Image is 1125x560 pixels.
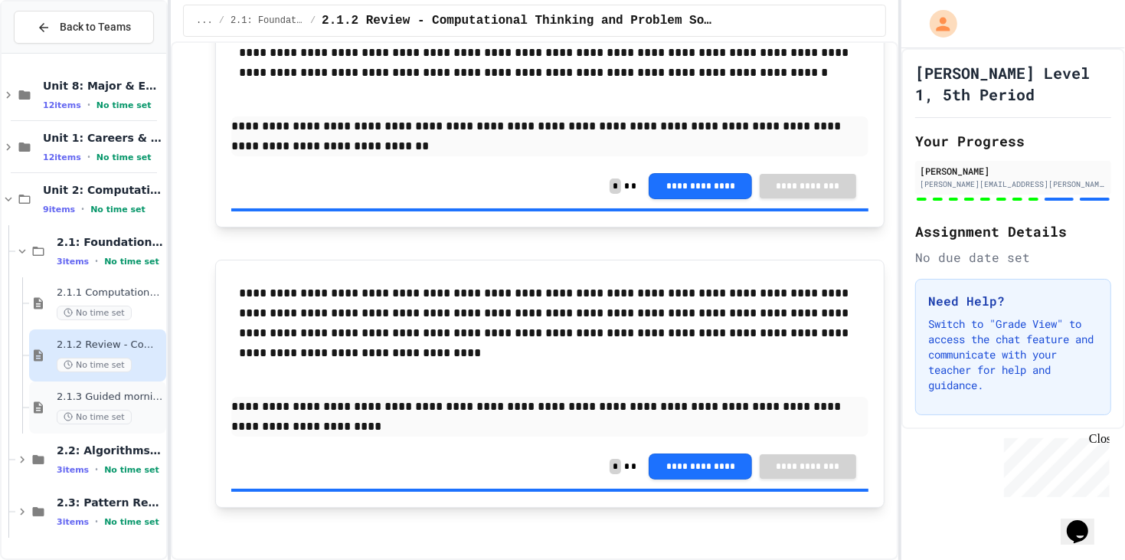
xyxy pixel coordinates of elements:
span: 2.1.2 Review - Computational Thinking and Problem Solving [322,11,714,30]
span: No time set [57,306,132,320]
h2: Your Progress [915,130,1111,152]
span: No time set [57,410,132,424]
span: Unit 2: Computational Thinking & Problem-Solving [43,183,163,197]
div: My Account [914,6,961,41]
p: Switch to "Grade View" to access the chat feature and communicate with your teacher for help and ... [928,316,1098,393]
span: ... [196,15,213,27]
span: • [87,99,90,111]
span: 2.3: Pattern Recognition & Decomposition [57,496,163,509]
span: 3 items [57,257,89,267]
span: No time set [90,205,146,215]
span: • [87,151,90,163]
span: 12 items [43,100,81,110]
h2: Assignment Details [915,221,1111,242]
span: / [310,15,316,27]
span: • [95,255,98,267]
span: 3 items [57,465,89,475]
span: 3 items [57,517,89,527]
span: 2.1.2 Review - Computational Thinking and Problem Solving [57,339,163,352]
span: 2.1: Foundations of Computational Thinking [231,15,304,27]
h3: Need Help? [928,292,1098,310]
span: No time set [96,100,152,110]
span: • [95,516,98,528]
span: 2.1.3 Guided morning routine flowchart [57,391,163,404]
span: • [81,203,84,215]
span: No time set [96,152,152,162]
span: No time set [104,465,159,475]
span: 12 items [43,152,81,162]
span: 2.2: Algorithms from Idea to Flowchart [57,444,163,457]
h1: [PERSON_NAME] Level 1, 5th Period [915,62,1111,105]
div: No due date set [915,248,1111,267]
span: No time set [104,257,159,267]
iframe: chat widget [1061,499,1110,545]
div: Chat with us now!Close [6,6,106,97]
span: No time set [104,517,159,527]
div: [PERSON_NAME] [920,164,1107,178]
div: [PERSON_NAME][EMAIL_ADDRESS][PERSON_NAME][DOMAIN_NAME] [920,178,1107,190]
span: 2.1: Foundations of Computational Thinking [57,235,163,249]
span: 9 items [43,205,75,215]
iframe: chat widget [998,432,1110,497]
span: • [95,463,98,476]
button: Back to Teams [14,11,154,44]
span: Back to Teams [60,19,131,35]
span: Unit 1: Careers & Professionalism [43,131,163,145]
span: 2.1.1 Computational Thinking and Problem Solving [57,287,163,300]
span: / [219,15,224,27]
span: Unit 8: Major & Emerging Technologies [43,79,163,93]
span: No time set [57,358,132,372]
